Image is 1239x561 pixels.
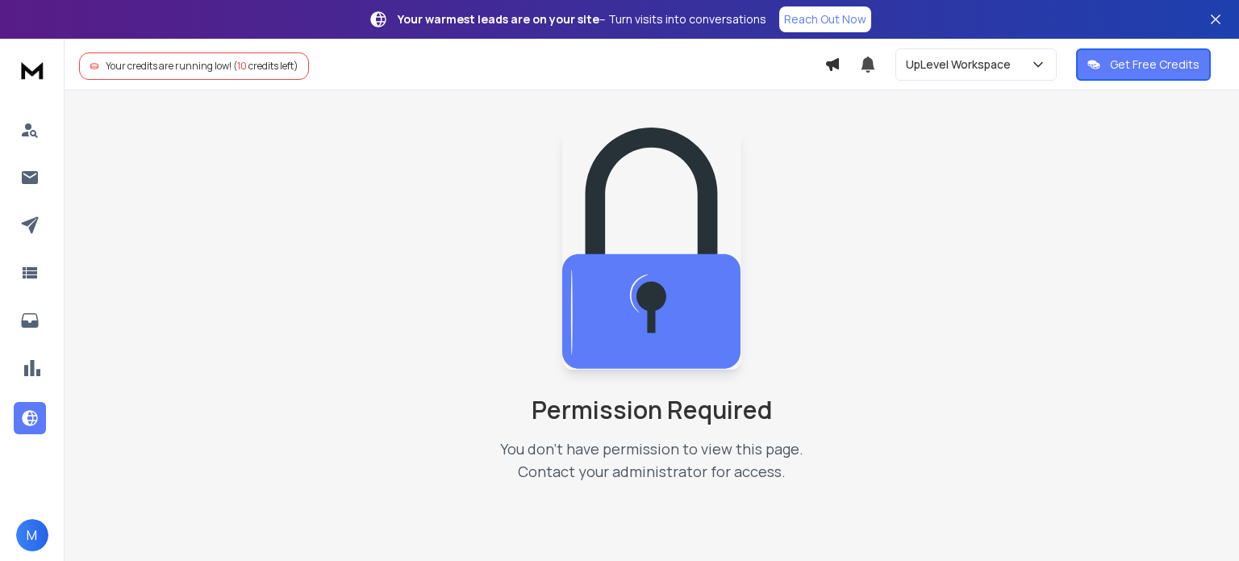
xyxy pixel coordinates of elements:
button: M [16,519,48,551]
p: – Turn visits into conversations [398,11,766,27]
span: ( credits left) [233,59,298,73]
span: Your credits are running low! [106,59,232,73]
button: Get Free Credits [1076,48,1211,81]
img: logo [16,55,48,85]
strong: Your warmest leads are on your site [398,11,599,27]
p: Get Free Credits [1110,57,1199,73]
p: UpLevel Workspace [906,57,1017,73]
a: Reach Out Now [779,6,871,32]
p: Reach Out Now [784,11,866,27]
span: 10 [237,59,247,73]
